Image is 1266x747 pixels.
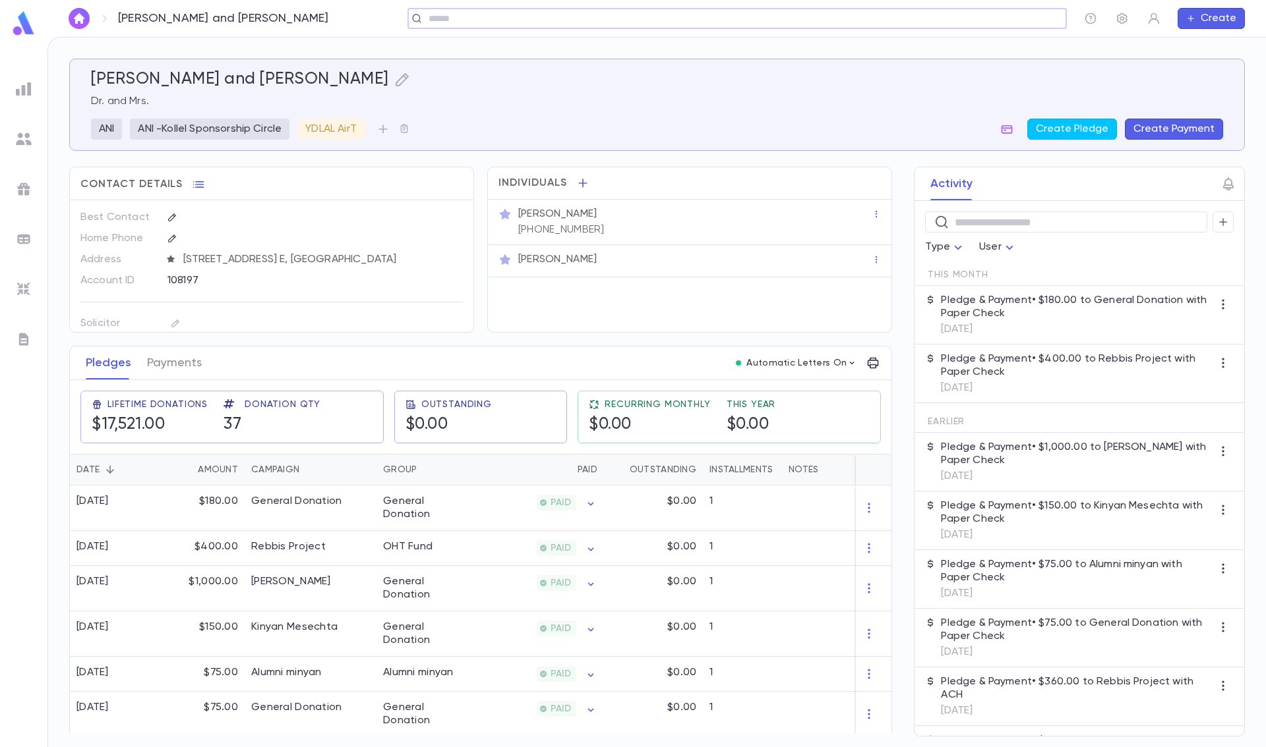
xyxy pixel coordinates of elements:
[76,495,109,508] div: [DATE]
[383,575,469,601] div: General Donation
[159,454,245,485] div: Amount
[925,242,950,252] span: Type
[16,181,32,197] img: campaigns_grey.99e729a5f7ee94e3726e6486bddda8f1.svg
[941,352,1213,379] p: Pledge & Payment • $400.00 to Rebbis Project with Paper Check
[159,566,245,611] div: $1,000.00
[159,531,245,566] div: $400.00
[76,701,109,714] div: [DATE]
[475,454,604,485] div: Paid
[667,575,696,588] p: $0.00
[941,381,1213,395] p: [DATE]
[545,704,576,714] span: PAID
[979,242,1002,252] span: User
[941,470,1213,483] p: [DATE]
[703,454,782,485] div: Installments
[667,540,696,553] p: $0.00
[251,540,326,553] div: Rebbis Project
[91,70,389,90] h5: [PERSON_NAME] and [PERSON_NAME]
[99,123,114,136] p: ANI
[297,119,365,140] div: YDLAL AirT
[383,454,417,485] div: Group
[159,611,245,657] div: $150.00
[703,692,782,737] div: 1
[383,666,454,679] div: Alumni minyan
[245,399,320,410] span: Donation Qty
[941,587,1213,600] p: [DATE]
[518,253,597,266] p: [PERSON_NAME]
[91,119,122,140] div: ANI
[16,81,32,97] img: reports_grey.c525e4749d1bce6a11f5fe2a8de1b229.svg
[518,223,604,236] p: [PHONE_NUMBER]
[71,13,87,24] img: home_white.a664292cf8c1dea59945f0da9f25487c.svg
[80,207,156,228] p: Best Contact
[545,578,576,588] span: PAID
[251,454,299,485] div: Campaign
[383,495,469,521] div: General Donation
[377,454,475,485] div: Group
[605,399,710,410] span: Recurring Monthly
[80,249,156,270] p: Address
[545,669,576,679] span: PAID
[16,281,32,297] img: imports_grey.530a8a0e642e233f2baf0ef88e8c9fcb.svg
[130,119,289,140] div: ANI -Kollel Sponsorship Circle
[727,399,776,410] span: This Year
[667,495,696,508] p: $0.00
[91,95,1223,108] p: Dr. and Mrs.
[941,441,1213,467] p: Pledge & Payment • $1,000.00 to [PERSON_NAME] with Paper Check
[251,666,322,679] div: Alumni minyan
[80,270,156,291] p: Account ID
[545,543,576,553] span: PAID
[667,701,696,714] p: $0.00
[178,253,464,266] span: [STREET_ADDRESS] E, [GEOGRAPHIC_DATA]
[589,415,632,435] h5: $0.00
[383,540,433,553] div: OHT Fund
[76,666,109,679] div: [DATE]
[941,528,1213,541] p: [DATE]
[941,646,1213,659] p: [DATE]
[941,675,1213,702] p: Pledge & Payment • $360.00 to Rebbis Project with ACH
[251,495,342,508] div: General Donation
[159,657,245,692] div: $75.00
[941,558,1213,584] p: Pledge & Payment • $75.00 to Alumni minyan with Paper Check
[941,499,1213,526] p: Pledge & Payment • $150.00 to Kinyan Mesechta with Paper Check
[383,701,469,727] div: General Donation
[76,621,109,634] div: [DATE]
[251,701,342,714] div: General Donation
[76,454,100,485] div: Date
[703,611,782,657] div: 1
[198,454,238,485] div: Amount
[251,621,338,634] div: Kinyan Mesechta
[518,207,597,221] p: [PERSON_NAME]
[545,497,576,508] span: PAID
[925,235,966,260] div: Type
[1178,8,1245,29] button: Create
[86,346,131,379] button: Pledges
[630,454,696,485] div: Outstanding
[604,454,703,485] div: Outstanding
[928,416,965,427] span: Earlier
[251,575,331,588] div: Aliya LaTorah
[703,566,782,611] div: 1
[11,11,37,36] img: logo
[782,454,947,485] div: Notes
[941,704,1213,717] p: [DATE]
[406,415,448,435] h5: $0.00
[70,454,159,485] div: Date
[383,621,469,647] div: General Donation
[578,454,597,485] div: Paid
[159,692,245,737] div: $75.00
[16,331,32,347] img: letters_grey.7941b92b52307dd3b8a917253454ce1c.svg
[224,415,241,435] h5: 37
[76,575,109,588] div: [DATE]
[245,454,377,485] div: Campaign
[1027,119,1117,140] button: Create Pledge
[100,459,121,480] button: Sort
[76,540,109,553] div: [DATE]
[703,531,782,566] div: 1
[928,269,988,280] span: This Month
[147,346,202,379] button: Payments
[941,617,1213,643] p: Pledge & Payment • $75.00 to General Donation with Paper Check
[1125,119,1223,140] button: Create Payment
[16,131,32,147] img: students_grey.60c7aba0da46da39d6d829b817ac14fc.svg
[92,415,165,435] h5: $17,521.00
